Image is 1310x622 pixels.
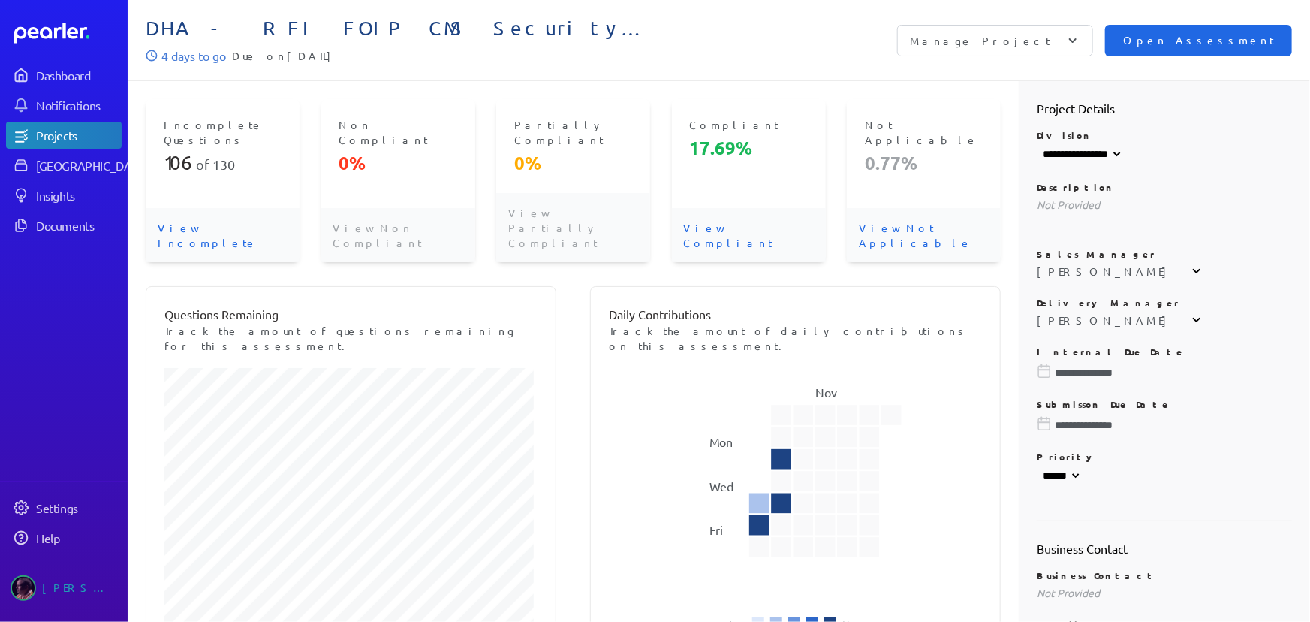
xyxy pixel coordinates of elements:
span: 106 [164,151,196,174]
p: View Not Applicable [847,208,1001,262]
p: View Incomplete [146,208,300,262]
p: View Compliant [672,208,826,262]
div: Documents [36,218,120,233]
a: Ryan Baird's photo[PERSON_NAME] [6,569,122,607]
div: Projects [36,128,120,143]
span: Open Assessment [1123,32,1274,49]
p: Not Applicable [865,117,983,147]
h2: Business Contact [1037,539,1292,557]
text: Nov [816,385,838,400]
a: Notifications [6,92,122,119]
p: Division [1037,129,1292,141]
div: Notifications [36,98,120,113]
a: Help [6,524,122,551]
p: of [164,151,282,175]
p: Description [1037,181,1292,193]
p: Incomplete Questions [164,117,282,147]
p: View Non Compliant [321,208,475,262]
p: Track the amount of daily contributions on this assessment. [609,323,982,353]
p: Business Contact [1037,569,1292,581]
div: Dashboard [36,68,120,83]
p: Manage Project [910,33,1050,48]
p: Track the amount of questions remaining for this assessment. [164,323,538,353]
span: Not Provided [1037,586,1100,599]
p: Daily Contributions [609,305,982,323]
p: Delivery Manager [1037,297,1292,309]
div: Settings [36,500,120,515]
a: Settings [6,494,122,521]
div: [PERSON_NAME] [1037,264,1174,279]
p: 0% [339,151,457,175]
p: Non Compliant [339,117,457,147]
img: Ryan Baird [11,575,36,601]
p: 0.77% [865,151,983,175]
p: Partially Compliant [514,117,632,147]
p: 17.69% [690,136,808,160]
text: Fri [709,523,724,538]
a: Dashboard [14,23,122,44]
p: Internal Due Date [1037,346,1292,358]
input: Please choose a due date [1037,418,1292,433]
p: Priority [1037,451,1292,463]
a: Dashboard [6,62,122,89]
div: Help [36,530,120,545]
a: Insights [6,182,122,209]
text: Mon [709,434,733,449]
text: Wed [709,479,734,494]
a: Projects [6,122,122,149]
p: 4 days to go [161,47,226,65]
div: [GEOGRAPHIC_DATA] [36,158,148,173]
p: Compliant [690,117,808,132]
input: Please choose a due date [1037,365,1292,380]
div: Insights [36,188,120,203]
span: 130 [212,156,235,172]
p: Questions Remaining [164,305,538,323]
p: Sales Manager [1037,248,1292,260]
p: 0% [514,151,632,175]
p: View Partially Compliant [496,193,650,262]
a: Documents [6,212,122,239]
p: Submisson Due Date [1037,398,1292,410]
span: DHA - RFI FOIP CMS Security Requirements [146,17,719,41]
a: [GEOGRAPHIC_DATA] [6,152,122,179]
button: Open Assessment [1105,25,1292,56]
span: Due on [DATE] [232,47,339,65]
span: Not Provided [1037,198,1100,211]
h2: Project Details [1037,99,1292,117]
div: [PERSON_NAME] [1037,313,1174,328]
div: [PERSON_NAME] [42,575,117,601]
